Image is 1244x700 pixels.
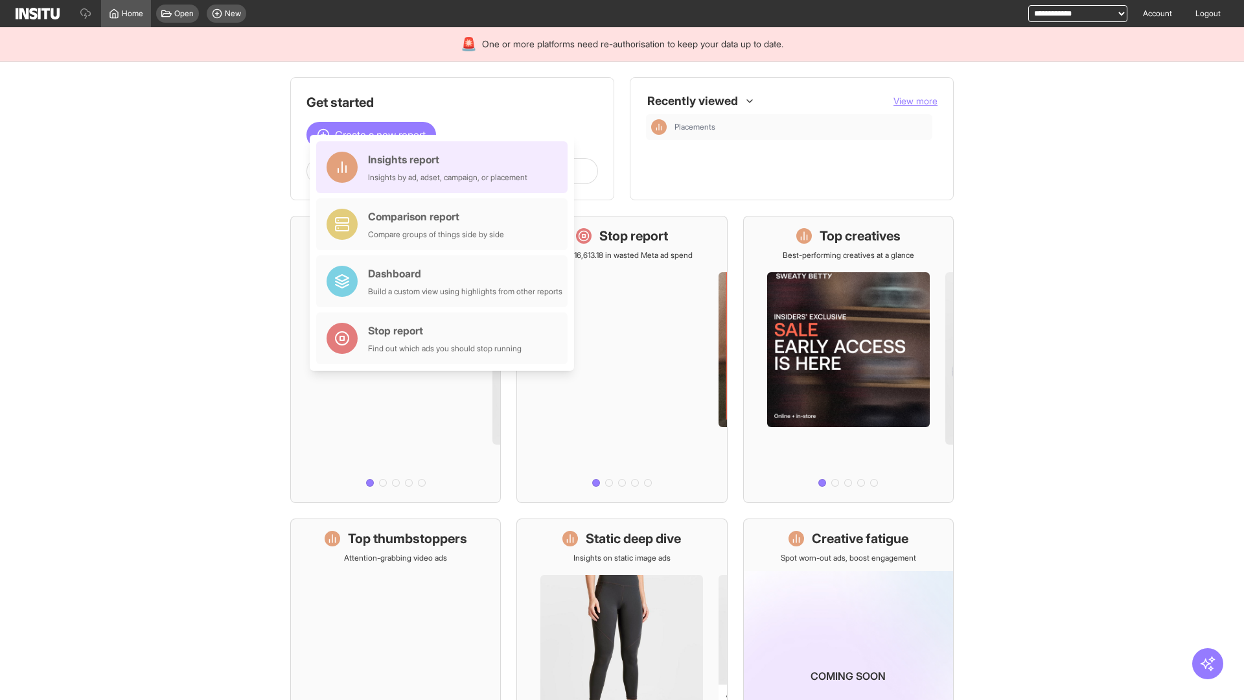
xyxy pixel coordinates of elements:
span: Open [174,8,194,19]
div: Insights by ad, adset, campaign, or placement [368,172,527,183]
a: Stop reportSave £16,613.18 in wasted Meta ad spend [516,216,727,503]
span: New [225,8,241,19]
span: Placements [674,122,927,132]
button: Create a new report [306,122,436,148]
p: Best-performing creatives at a glance [783,250,914,261]
h1: Get started [306,93,598,111]
img: Logo [16,8,60,19]
h1: Top thumbstoppers [348,530,467,548]
div: Compare groups of things side by side [368,229,504,240]
a: Top creativesBest-performing creatives at a glance [743,216,954,503]
p: Save £16,613.18 in wasted Meta ad spend [551,250,693,261]
span: View more [893,95,938,106]
div: Dashboard [368,266,562,281]
h1: Stop report [599,227,668,245]
div: 🚨 [461,35,477,53]
div: Stop report [368,323,522,338]
div: Insights [651,119,667,135]
span: Create a new report [335,127,426,143]
button: View more [893,95,938,108]
div: Build a custom view using highlights from other reports [368,286,562,297]
div: Find out which ads you should stop running [368,344,522,354]
p: Insights on static image ads [573,553,671,563]
div: Comparison report [368,209,504,224]
h1: Top creatives [820,227,901,245]
span: Placements [674,122,715,132]
a: What's live nowSee all active ads instantly [290,216,501,503]
h1: Static deep dive [586,530,681,548]
p: Attention-grabbing video ads [344,553,447,563]
span: Home [122,8,143,19]
span: One or more platforms need re-authorisation to keep your data up to date. [482,38,783,51]
div: Insights report [368,152,527,167]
